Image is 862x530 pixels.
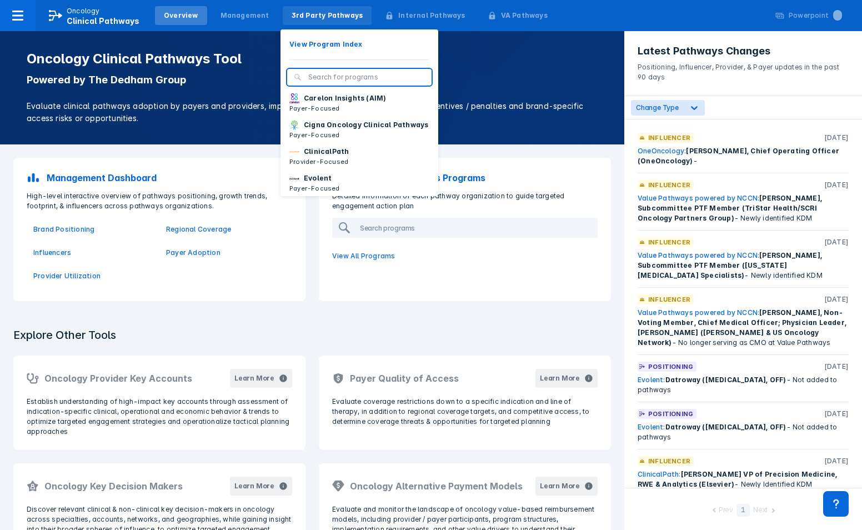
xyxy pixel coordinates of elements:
[540,373,580,383] div: Learn More
[719,505,733,517] div: Prev
[47,171,157,184] p: Management Dashboard
[638,147,839,165] span: [PERSON_NAME], Chief Operating Officer (OneOncology)
[824,362,849,372] p: [DATE]
[355,219,597,237] input: Search programs
[638,44,849,58] h3: Latest Pathways Changes
[638,469,849,489] div: - Newly Identified KDM
[304,173,332,183] p: Evolent
[289,39,363,49] p: View Program Index
[753,505,768,517] div: Next
[212,6,278,25] a: Management
[824,237,849,247] p: [DATE]
[166,224,285,234] a: Regional Coverage
[280,90,438,117] button: Carelon Insights (AIM)Payer-Focused
[325,164,604,191] a: 3rd Party Pathways Programs
[823,491,849,517] div: Contact Support
[638,251,849,281] div: - Newly identified KDM
[280,117,438,143] button: Cigna Oncology Clinical PathwaysPayer-Focused
[230,369,292,388] button: Learn More
[283,6,372,25] a: 3rd Party Pathways
[824,133,849,143] p: [DATE]
[304,147,349,157] p: ClinicalPath
[230,477,292,496] button: Learn More
[636,103,679,112] span: Change Type
[638,375,849,395] div: - Not added to pathways
[67,6,100,16] p: Oncology
[166,248,285,258] a: Payer Adoption
[638,308,849,348] div: - No longer serving as CMO at Value Pathways
[648,237,690,247] p: Influencer
[648,456,690,466] p: Influencer
[33,224,153,234] a: Brand Positioning
[638,194,759,202] a: Value Pathways powered by NCCN:
[665,423,786,431] span: Datroway ([MEDICAL_DATA], OFF)
[44,372,192,385] h2: Oncology Provider Key Accounts
[398,11,465,21] div: Internal Pathways
[824,180,849,190] p: [DATE]
[638,308,759,317] a: Value Pathways powered by NCCN:
[280,143,438,170] button: ClinicalPathProvider-Focused
[824,294,849,304] p: [DATE]
[638,251,822,279] span: [PERSON_NAME], Subcommittee PTF Member ([US_STATE] [MEDICAL_DATA] Specialists)
[638,58,849,82] p: Positioning, Influencer, Provider, & Payer updates in the past 90 days
[289,147,299,157] img: via-oncology.png
[20,164,299,191] a: Management Dashboard
[289,173,299,183] img: new-century-health.png
[33,248,153,258] a: Influencers
[824,409,849,419] p: [DATE]
[540,481,580,491] div: Learn More
[638,376,665,384] a: Evolent:
[325,191,604,211] p: Detailed information of each pathway organization to guide targeted engagement action plan
[304,93,386,103] p: Carelon Insights (AIM)
[67,16,139,26] span: Clinical Pathways
[638,194,822,222] span: [PERSON_NAME], Subcommittee PTF Member (TriStar Health/SCRI Oncology Partners Group)
[7,321,123,349] h3: Explore Other Tools
[638,470,837,488] span: [PERSON_NAME] VP of Precision Medicine, RWE & Analytics (Elsevier)
[27,397,292,437] p: Establish understanding of high-impact key accounts through assessment of indication-specific cli...
[638,470,681,478] a: ClinicalPath:
[289,157,349,167] p: Provider-Focused
[234,481,274,491] div: Learn More
[648,409,693,419] p: Positioning
[164,11,198,21] div: Overview
[280,170,438,197] button: EvolentPayer-Focused
[289,103,386,113] p: Payer-Focused
[501,11,548,21] div: VA Pathways
[638,147,686,155] a: OneOncology:
[638,422,849,442] div: - Not added to pathways
[289,183,340,193] p: Payer-Focused
[234,373,274,383] div: Learn More
[325,244,604,268] a: View All Programs
[280,36,438,53] button: View Program Index
[350,372,459,385] h2: Payer Quality of Access
[292,11,363,21] div: 3rd Party Pathways
[20,191,299,211] p: High-level interactive overview of pathways positioning, growth trends, footprint, & influencers ...
[648,180,690,190] p: Influencer
[289,130,428,140] p: Payer-Focused
[638,423,665,431] a: Evolent:
[736,504,750,517] div: 1
[824,456,849,466] p: [DATE]
[289,93,299,103] img: carelon-insights.png
[220,11,269,21] div: Management
[535,369,598,388] button: Learn More
[308,72,425,82] input: Search for programs
[638,193,849,223] div: - Newly identified KDM
[27,51,598,67] h1: Oncology Clinical Pathways Tool
[44,479,183,493] h2: Oncology Key Decision Makers
[33,271,153,281] a: Provider Utilization
[27,73,598,87] p: Powered by The Dedham Group
[648,294,690,304] p: Influencer
[27,100,598,124] p: Evaluate clinical pathways adoption by payers and providers, implementation sophistication, finan...
[535,477,598,496] button: Learn More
